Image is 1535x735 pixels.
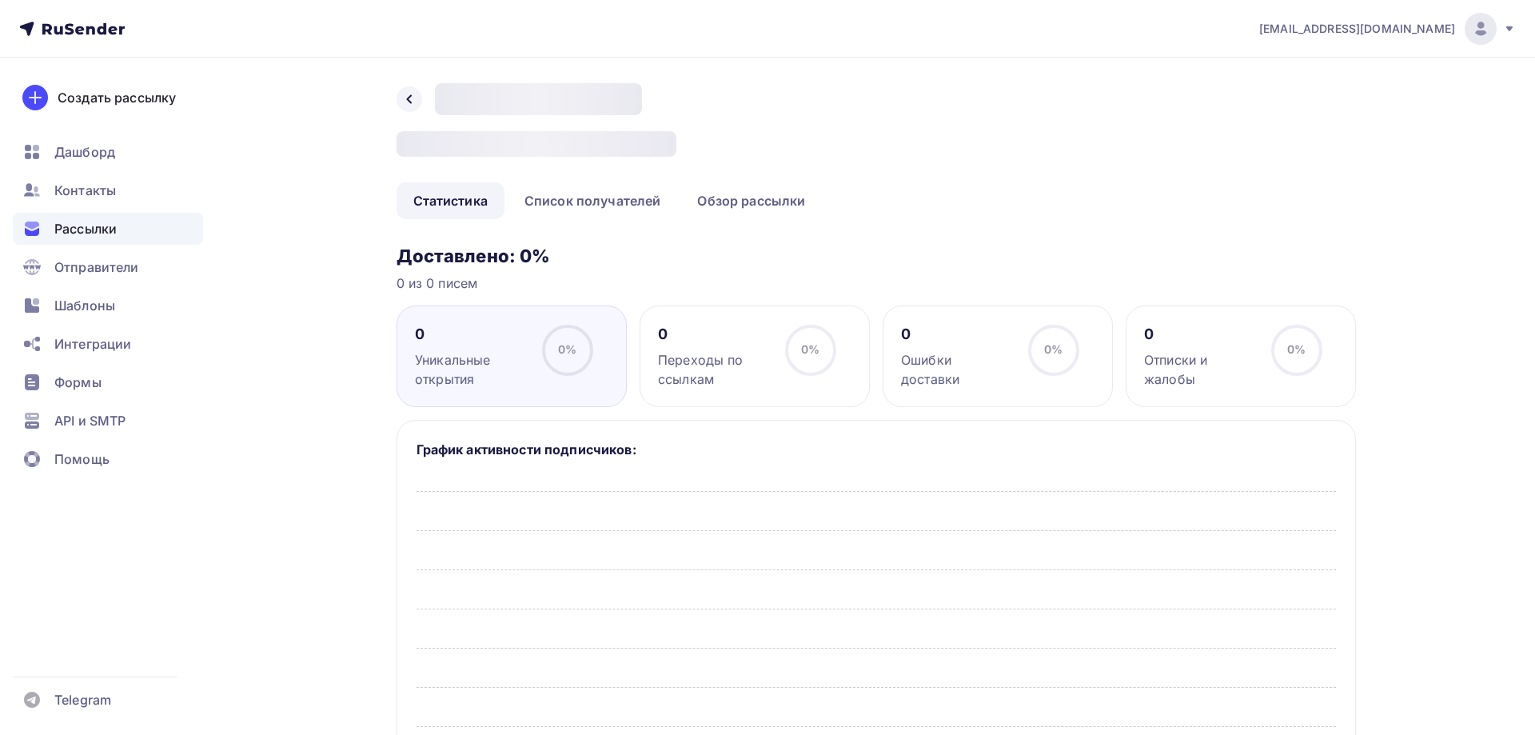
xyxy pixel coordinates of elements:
[508,182,678,219] a: Список получателей
[1044,342,1063,356] span: 0%
[54,411,126,430] span: API и SMTP
[901,325,1014,344] div: 0
[901,350,1014,389] div: Ошибки доставки
[1259,21,1455,37] span: [EMAIL_ADDRESS][DOMAIN_NAME]
[397,245,1356,267] h3: Доставлено: 0%
[54,181,116,200] span: Контакты
[13,213,203,245] a: Рассылки
[397,182,504,219] a: Статистика
[1259,13,1516,45] a: [EMAIL_ADDRESS][DOMAIN_NAME]
[397,274,1356,293] div: 0 из 0 писем
[13,290,203,322] a: Шаблоны
[1144,350,1257,389] div: Отписки и жалобы
[13,251,203,283] a: Отправители
[58,88,176,107] div: Создать рассылку
[13,366,203,398] a: Формы
[658,350,771,389] div: Переходы по ссылкам
[13,136,203,168] a: Дашборд
[54,373,102,392] span: Формы
[1287,342,1306,356] span: 0%
[658,325,771,344] div: 0
[415,325,528,344] div: 0
[54,296,115,315] span: Шаблоны
[13,174,203,206] a: Контакты
[54,334,131,354] span: Интеграции
[558,342,576,356] span: 0%
[801,342,819,356] span: 0%
[680,182,822,219] a: Обзор рассылки
[54,690,111,709] span: Telegram
[415,350,528,389] div: Уникальные открытия
[54,258,139,277] span: Отправители
[54,449,110,469] span: Помощь
[1144,325,1257,344] div: 0
[54,142,115,162] span: Дашборд
[417,440,1336,459] h5: График активности подписчиков:
[54,219,117,238] span: Рассылки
